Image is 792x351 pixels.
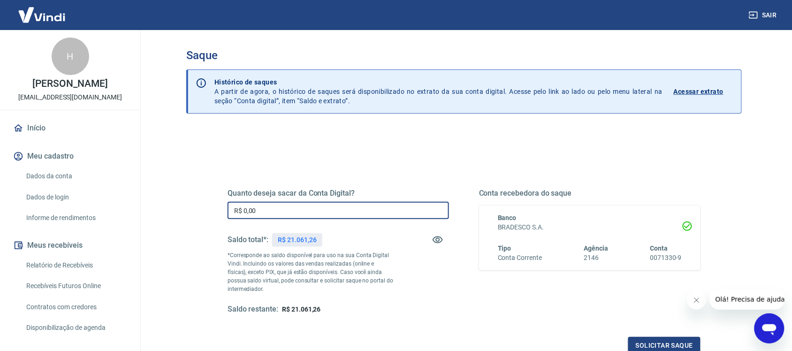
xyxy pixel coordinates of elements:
[23,256,129,275] a: Relatório de Recebíveis
[754,313,784,343] iframe: Botão para abrir a janela de mensagens
[278,235,316,245] p: R$ 21.061,26
[23,318,129,337] a: Disponibilização de agenda
[11,118,129,138] a: Início
[674,77,734,106] a: Acessar extrato
[650,253,682,263] h6: 0071330-9
[228,251,394,293] p: *Corresponde ao saldo disponível para uso na sua Conta Digital Vindi. Incluindo os valores das ve...
[228,305,278,314] h5: Saldo restante:
[674,87,723,96] p: Acessar extrato
[228,235,268,244] h5: Saldo total*:
[498,244,511,252] span: Tipo
[6,7,79,14] span: Olá! Precisa de ajuda?
[23,188,129,207] a: Dados de login
[584,244,609,252] span: Agência
[498,222,682,232] h6: BRADESCO S.A.
[228,189,449,198] h5: Quanto deseja sacar da Conta Digital?
[650,244,668,252] span: Conta
[23,298,129,317] a: Contratos com credores
[11,235,129,256] button: Meus recebíveis
[687,291,706,310] iframe: Fechar mensagem
[52,38,89,75] div: H
[498,214,517,221] span: Banco
[23,208,129,228] a: Informe de rendimentos
[282,305,320,313] span: R$ 21.061,26
[11,146,129,167] button: Meu cadastro
[32,79,107,89] p: [PERSON_NAME]
[584,253,609,263] h6: 2146
[18,92,122,102] p: [EMAIL_ADDRESS][DOMAIN_NAME]
[186,49,742,62] h3: Saque
[23,167,129,186] a: Dados da conta
[479,189,701,198] h5: Conta recebedora do saque
[11,0,72,29] img: Vindi
[747,7,781,24] button: Sair
[23,276,129,296] a: Recebíveis Futuros Online
[214,77,663,106] p: A partir de agora, o histórico de saques será disponibilizado no extrato da sua conta digital. Ac...
[214,77,663,87] p: Histórico de saques
[710,289,784,310] iframe: Mensagem da empresa
[498,253,542,263] h6: Conta Corrente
